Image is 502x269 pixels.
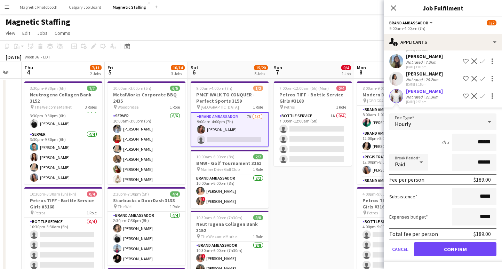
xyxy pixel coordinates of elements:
[6,54,22,61] div: [DATE]
[24,81,102,184] app-job-card: 3:30pm-9:30pm (6h)7/7Neutrogena Collagen Bank 3152 The Welcome Market3 Roles3:30pm-9:30pm (6h)[PE...
[191,81,269,147] app-job-card: 9:00am-4:00pm (7h)1/2PMCF WALK TO CONQUER - Perfect Sports 3159 [GEOGRAPHIC_DATA]1 RoleBrand Amba...
[367,210,378,215] span: Petros
[253,86,263,91] span: 1/2
[389,214,428,220] label: Expenses budget
[357,81,435,184] app-job-card: 8:00am-9:00pm (13h)5/5Modern Day Wife Event 3070 [GEOGRAPHIC_DATA]4 RolesBrand Ambassador1/18:00a...
[90,65,102,70] span: 7/11
[191,64,198,71] span: Sat
[170,191,180,197] span: 4/4
[406,100,443,104] div: [DATE] 2:53pm
[107,81,185,184] app-job-card: 10:00am-3:00pm (5h)6/6MetalWorks Corporate BBQ 2435 Woodbridge1 RoleServer6/610:00am-3:00pm (5h)[...
[196,154,234,159] span: 10:00am-6:00pm (8h)
[336,86,346,91] span: 0/4
[171,65,185,70] span: 10/14
[87,210,97,215] span: 1 Role
[389,193,417,200] label: Subsistence
[406,77,424,82] div: Not rated
[87,86,97,91] span: 7/7
[406,71,443,77] div: [PERSON_NAME]
[85,104,97,110] span: 3 Roles
[23,54,40,60] span: Week 36
[107,112,185,186] app-card-role: Server6/610:00am-3:00pm (5h)[PERSON_NAME][PERSON_NAME][PERSON_NAME][PERSON_NAME][PERSON_NAME][PER...
[406,65,443,69] div: [DATE] 1:06pm
[170,86,180,91] span: 6/6
[362,86,401,91] span: 8:00am-9:00pm (13h)
[191,112,269,147] app-card-role: Brand Ambassador7A1/29:00am-4:00pm (7h)[PERSON_NAME]
[357,64,366,71] span: Mon
[357,197,435,210] h3: Petros TIFF - Bottle Service Girls #3168
[406,88,443,94] div: [PERSON_NAME]
[24,107,102,130] app-card-role: Brand Ambassador1/13:30pm-9:30pm (6h)[PERSON_NAME]
[14,0,63,14] button: Magnetic Photobooth
[34,104,72,110] span: The Welcome Market
[487,20,496,25] span: 1/2
[201,234,238,239] span: The Welcome Market
[52,29,73,38] a: Comms
[30,86,66,91] span: 3:30pm-9:30pm (6h)
[107,187,185,266] div: 2:30pm-7:30pm (5h)4/4Starbucks x DoorDash 3138 The Well1 RoleBrand Ambassador4/42:30pm-7:30pm (5h...
[274,112,352,166] app-card-role: Bottle Service1A0/47:00pm-12:00am (5h)
[473,230,491,237] div: $189.00
[274,64,282,71] span: Sun
[118,104,138,110] span: Woodbridge
[274,81,352,166] app-job-card: 7:00pm-12:00am (5h) (Mon)0/4Petros TIFF - Bottle Service Girls #3168 Petros1 RoleBottle Service1A...
[357,92,435,98] h3: Modern Day Wife Event 3070
[196,215,242,220] span: 10:30am-6:00pm (7h30m)
[201,254,206,258] span: !
[24,92,102,104] h3: Neutrogena Collagen Bank 3152
[191,221,269,234] h3: Neutrogena Collagen Bank 3152
[253,167,263,172] span: 1 Role
[424,60,438,65] div: 7.3km
[6,30,15,36] span: View
[201,197,206,201] span: !
[191,160,269,166] h3: BMW - Golf Tournament 3161
[424,77,440,82] div: 26.2km
[171,71,184,76] div: 3 Jobs
[284,104,295,110] span: Petros
[196,86,232,91] span: 9:00am-4:00pm (7h)
[406,60,424,65] div: Not rated
[389,176,424,183] div: Fee per person
[356,68,366,76] span: 8
[414,242,496,256] button: Confirm
[362,191,398,197] span: 4:00pm-9:00pm (5h)
[357,106,435,129] app-card-role: Brand Ambassador1/18:00am-1:00pm (5h)[PERSON_NAME]
[384,3,502,13] h3: Job Fulfilment
[190,68,198,76] span: 6
[22,30,30,36] span: Edit
[107,197,185,204] h3: Starbucks x DoorDash 3138
[30,191,76,197] span: 10:30pm-3:30am (5h) (Fri)
[24,64,33,71] span: Thu
[191,150,269,208] app-job-card: 10:00am-6:00pm (8h)2/2BMW - Golf Tournament 3161 Marine Drive Golf Club1 RoleBrand Ambassador2/21...
[6,17,70,27] h1: Magnetic Staffing
[23,68,33,76] span: 4
[201,167,240,172] span: Marine Drive Golf Club
[90,71,101,76] div: 2 Jobs
[254,65,268,70] span: 15/20
[357,129,435,153] app-card-role: Brand Ambassador1/112:00pm-8:00pm (8h)[PERSON_NAME]
[201,104,239,110] span: [GEOGRAPHIC_DATA]
[170,104,180,110] span: 1 Role
[34,210,45,215] span: Petros
[395,161,405,168] span: Paid
[37,30,48,36] span: Jobs
[336,104,346,110] span: 1 Role
[191,92,269,104] h3: PMCF WALK TO CONQUER - Perfect Sports 3159
[43,54,50,60] div: EDT
[279,86,329,91] span: 7:00pm-12:00am (5h) (Mon)
[389,230,438,237] div: Total fee per person
[253,154,263,159] span: 2/2
[34,29,50,38] a: Jobs
[19,29,33,38] a: Edit
[274,92,352,104] h3: Petros TIFF - Bottle Service Girls #3168
[384,34,502,50] div: Applicants
[191,174,269,208] app-card-role: Brand Ambassador2/210:00am-6:00pm (8h)[PERSON_NAME]![PERSON_NAME]
[3,29,18,38] a: View
[367,98,405,103] span: [GEOGRAPHIC_DATA]
[107,64,113,71] span: Fri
